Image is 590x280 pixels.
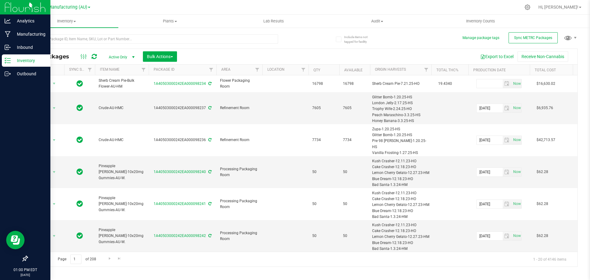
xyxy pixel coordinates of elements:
[372,118,430,124] div: Honey Banana-3.3.25-HS
[35,5,87,10] span: Stash Manufacturing (AU)
[139,65,149,75] a: Filter
[312,81,336,87] span: 16798
[372,94,430,100] div: Glitter Bomb-1.20.25-HS
[372,126,430,132] div: Zupa-1.20.25-HS
[372,106,430,112] div: Trophy Wife-2.24.25-HO
[154,81,206,86] a: 1A40503000242EA000098234
[458,18,503,24] span: Inventory Counts
[11,30,48,38] p: Manufacturing
[15,15,118,28] a: Inventory
[514,36,552,40] span: Sync METRC Packages
[372,158,430,164] div: Kush Crasher-12.11.23-HO
[312,169,336,175] span: 50
[517,51,568,62] button: Receive Non-Cannabis
[148,137,217,143] div: 1A40503000242EA000098236
[533,168,551,176] span: $62.28
[503,136,512,144] span: select
[207,106,211,110] span: Sync from Compliance System
[512,136,522,144] span: Set Current date
[5,71,11,77] inline-svg: Outbound
[372,202,430,208] div: Lemon Cherry Gelato-12.27.23-HM
[372,190,430,196] div: Kush Crasher-12.11.23-HO
[99,195,145,213] span: Pineapple [PERSON_NAME]-10x20mg Gummies-AU-W.
[533,104,556,112] span: $6,935.76
[313,68,320,72] a: Qty
[70,254,81,264] input: 1
[511,168,521,176] span: select
[154,202,206,206] a: 1A40503000242EA000098241
[325,15,429,28] a: Audit
[533,136,558,144] span: $42,713.57
[105,254,114,263] a: Go to the next page
[372,196,430,202] div: Cake Crasher-12.18.23-HO
[50,168,58,176] span: select
[148,105,217,111] div: 1A40503000242EA000098237
[372,170,430,176] div: Lemon Cherry Gelato-12.27.23-HM
[503,104,512,112] span: select
[220,198,259,210] span: Processing Packaging Room
[221,67,230,72] a: Area
[267,67,285,72] a: Location
[11,70,48,77] p: Outbound
[533,79,558,88] span: $16,630.02
[344,35,375,44] span: Include items not tagged for facility
[77,104,83,112] span: In Sync
[222,15,325,28] a: Lab Results
[512,104,522,112] span: Set Current date
[512,199,522,208] span: Set Current date
[220,166,259,178] span: Processing Packaging Room
[372,208,430,214] div: Blue Dream-12.18.23-HO
[372,182,430,188] div: Bad Santa-1.3.24-HM
[27,34,278,44] input: Search Package ID, Item Name, SKU, Lot or Part Number...
[375,67,406,72] a: Origin Harvests
[5,57,11,64] inline-svg: Inventory
[99,227,145,245] span: Pineapple [PERSON_NAME]-10x20mg Gummies-AU-W.
[503,79,512,88] span: select
[207,234,211,238] span: Sync from Compliance System
[372,138,430,150] div: Pre 98 [PERSON_NAME]-1.20.25-HS
[5,31,11,37] inline-svg: Manufacturing
[462,35,499,41] button: Manage package tags
[99,163,145,181] span: Pineapple [PERSON_NAME]-10x20mg Gummies-AU-W.
[312,233,336,239] span: 50
[32,53,75,60] span: All Packages
[115,254,124,263] a: Go to the last page
[11,57,48,64] p: Inventory
[207,202,211,206] span: Sync from Compliance System
[69,67,93,72] a: Sync Status
[77,136,83,144] span: In Sync
[77,199,83,208] span: In Sync
[503,232,512,240] span: select
[77,231,83,240] span: In Sync
[511,200,521,208] span: select
[511,136,521,144] span: select
[476,51,517,62] button: Export to Excel
[85,65,95,75] a: Filter
[252,65,262,75] a: Filter
[11,44,48,51] p: Inbound
[509,32,558,43] button: Sync METRC Packages
[50,104,58,112] span: select
[343,233,366,239] span: 50
[207,170,211,174] span: Sync from Compliance System
[372,234,430,240] div: Lemon Cherry Gelato-12.27.23-HM
[343,81,366,87] span: 16798
[298,65,309,75] a: Filter
[372,222,430,228] div: Kush Crasher-12.11.23-HO
[511,232,521,240] span: select
[50,79,58,88] span: select
[512,79,522,88] span: Set Current date
[207,81,211,86] span: Sync from Compliance System
[343,105,366,111] span: 7605
[207,138,211,142] span: Sync from Compliance System
[154,170,206,174] a: 1A40503000242EA000098240
[511,104,521,112] span: select
[3,273,48,277] p: [DATE]
[3,267,48,273] p: 01:00 PM EDT
[343,137,366,143] span: 7734
[143,51,177,62] button: Bulk Actions
[6,231,25,249] iframe: Resource center
[154,234,206,238] a: 1A40503000242EA000098242
[220,105,259,111] span: Refinement Room
[524,4,531,10] div: Manage settings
